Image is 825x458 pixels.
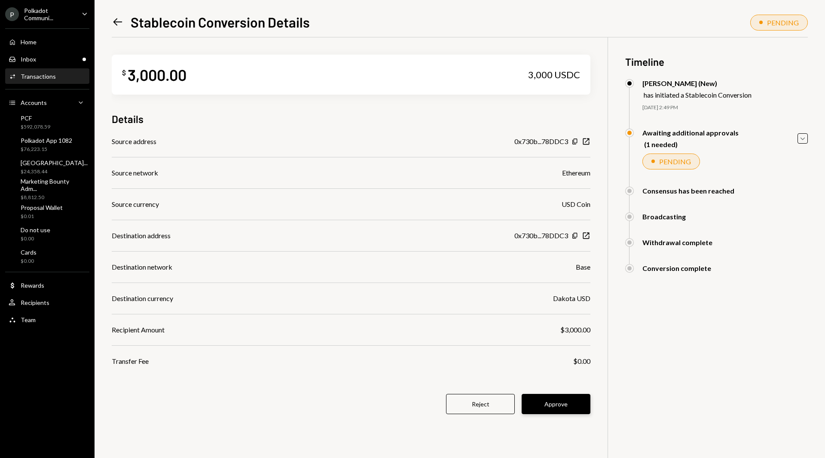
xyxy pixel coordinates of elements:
div: PENDING [659,157,691,166]
a: Inbox [5,51,89,67]
div: [GEOGRAPHIC_DATA]... [21,159,88,166]
a: Accounts [5,95,89,110]
div: [PERSON_NAME] (New) [642,79,752,87]
div: Awaiting additional approvals [642,129,739,137]
div: $0.00 [573,356,590,366]
div: Polkadot App 1082 [21,137,72,144]
div: Source address [112,136,156,147]
div: USD Coin [562,199,590,209]
a: Transactions [5,68,89,84]
div: $ [122,68,126,77]
div: Broadcasting [642,212,686,221]
div: Accounts [21,99,47,106]
div: Destination address [112,231,171,241]
div: $0.00 [21,258,37,265]
button: Reject [446,394,515,414]
div: $76,223.15 [21,146,72,153]
div: Transactions [21,73,56,80]
div: Home [21,38,37,46]
a: Rewards [5,277,89,293]
div: $592,078.59 [21,123,50,131]
a: [GEOGRAPHIC_DATA]...$24,358.44 [5,157,91,177]
div: Inbox [21,55,36,63]
div: $24,358.44 [21,168,88,175]
div: Rewards [21,282,44,289]
a: Do not use$0.00 [5,224,89,244]
div: Do not use [21,226,50,234]
div: 0x730b...78DDC3 [514,136,568,147]
div: Recipient Amount [112,325,165,335]
a: Marketing Bounty Adm...$8,812.50 [5,179,89,200]
a: Polkadot App 1082$76,223.15 [5,134,89,155]
a: Home [5,34,89,49]
div: P [5,7,19,21]
div: Destination currency [112,293,173,304]
div: Source currency [112,199,159,209]
div: Marketing Bounty Adm... [21,178,86,192]
h3: Timeline [625,55,808,69]
a: Proposal Wallet$0.01 [5,201,89,222]
div: [DATE] 2:49 PM [642,104,808,111]
div: Conversion complete [642,264,711,272]
div: has initiated a Stablecoin Conversion [644,91,752,99]
div: $0.01 [21,213,63,220]
div: 3,000 USDC [528,69,580,81]
div: Ethereum [562,168,590,178]
div: Polkadot Communi... [24,7,75,22]
a: Recipients [5,295,89,310]
div: Dakota USD [553,293,590,304]
div: Recipients [21,299,49,306]
a: Team [5,312,89,327]
div: 3,000.00 [128,65,186,84]
a: PCF$592,078.59 [5,112,89,132]
div: Transfer Fee [112,356,149,366]
div: $0.00 [21,235,50,243]
div: Consensus has been reached [642,187,734,195]
div: PENDING [767,18,799,27]
div: Destination network [112,262,172,272]
div: Cards [21,249,37,256]
div: Withdrawal complete [642,238,712,246]
div: 0x730b...78DDC3 [514,231,568,241]
div: PCF [21,114,50,122]
div: Base [576,262,590,272]
div: Proposal Wallet [21,204,63,211]
div: $3,000.00 [560,325,590,335]
h3: Details [112,112,144,126]
div: (1 needed) [644,140,739,148]
h1: Stablecoin Conversion Details [131,13,310,31]
div: Source network [112,168,158,178]
div: $8,812.50 [21,194,86,201]
button: Approve [522,394,590,414]
div: Team [21,316,36,323]
a: Cards$0.00 [5,246,89,267]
